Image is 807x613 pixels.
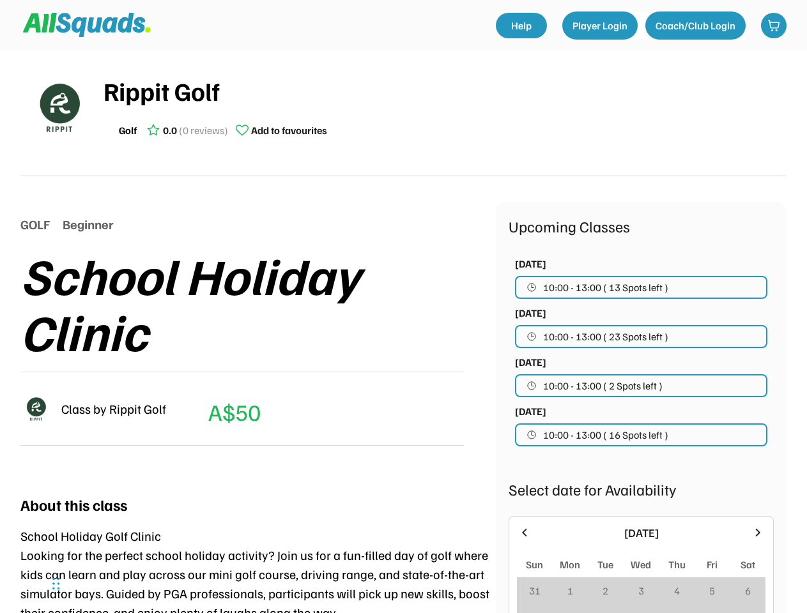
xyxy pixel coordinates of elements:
div: GOLF [20,215,50,234]
div: About this class [20,493,127,516]
img: Squad%20Logo.svg [23,13,151,37]
div: 6 [745,583,751,598]
div: Rippit Golf [104,72,787,110]
div: 4 [674,583,680,598]
div: School Holiday Clinic [20,246,496,359]
button: Coach/Club Login [645,11,746,40]
span: 10:00 - 13:00 ( 2 Spots left ) [543,381,663,391]
button: 10:00 - 13:00 ( 16 Spots left ) [515,423,767,446]
div: Golf [119,123,137,138]
span: 10:00 - 13:00 ( 23 Spots left ) [543,331,668,342]
div: [DATE] [539,524,744,541]
button: 10:00 - 13:00 ( 2 Spots left ) [515,374,767,397]
img: Rippitlogov2_green.png [27,75,91,139]
div: Beginner [63,215,114,234]
button: Player Login [562,11,638,40]
div: Tue [597,557,613,572]
div: Mon [560,557,580,572]
div: 5 [709,583,715,598]
img: shopping-cart-01%20%281%29.svg [767,19,780,32]
div: Sat [741,557,755,572]
span: 10:00 - 13:00 ( 16 Spots left ) [543,430,668,440]
span: 10:00 - 13:00 ( 13 Spots left ) [543,282,668,292]
div: Wed [631,557,651,572]
div: 2 [603,583,608,598]
div: (0 reviews) [179,123,228,138]
div: Sun [526,557,543,572]
button: 10:00 - 13:00 ( 23 Spots left ) [515,325,767,348]
div: Class by Rippit Golf [61,399,166,418]
div: Select date for Availability [509,478,774,501]
button: 10:00 - 13:00 ( 13 Spots left ) [515,276,767,299]
div: [DATE] [515,305,546,321]
div: Add to favourites [251,123,327,138]
div: 0.0 [163,123,177,138]
div: A$50 [208,395,261,429]
img: Rippitlogov2_green.png [20,393,51,424]
a: Help [496,13,547,38]
div: 3 [638,583,644,598]
div: [DATE] [515,354,546,370]
div: [DATE] [515,256,546,271]
div: 1 [567,583,573,598]
div: Upcoming Classes [509,215,774,238]
div: 31 [529,583,541,598]
div: Fri [707,557,718,572]
div: Thu [668,557,686,572]
div: [DATE] [515,404,546,419]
